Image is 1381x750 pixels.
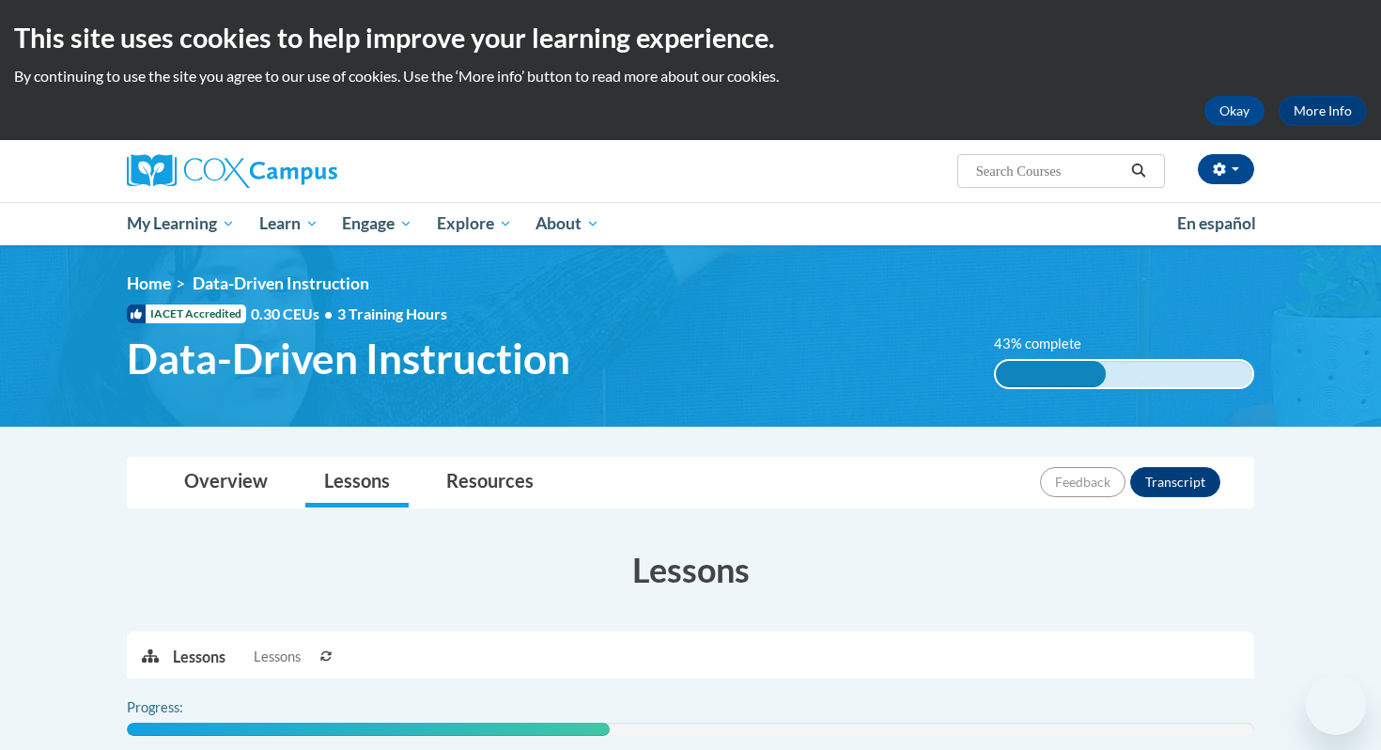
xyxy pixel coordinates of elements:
[1130,467,1220,497] button: Transcript
[1125,160,1153,182] button: Search
[437,212,512,235] span: Explore
[330,202,425,245] a: Engage
[535,212,599,235] span: About
[254,647,301,667] span: Lessons
[305,458,409,508] a: Lessons
[193,273,369,293] span: Data-Driven Instruction
[14,19,1367,56] h2: This site uses cookies to help improve your learning experience.
[14,66,1367,86] p: By continuing to use the site you agree to our use of cookies. Use the ‘More info’ button to read...
[342,212,412,235] span: Engage
[173,647,225,667] p: Lessons
[127,154,484,188] a: Cox Campus
[994,334,1102,354] label: 43% complete
[524,202,613,245] a: About
[259,212,318,235] span: Learn
[127,334,570,383] span: Data-Driven Instruction
[974,160,1125,182] input: Search Courses
[996,361,1107,387] div: 43% complete
[337,305,447,322] span: 3 Training Hours
[127,154,337,188] img: Cox Campus
[1165,204,1268,243] a: En español
[1177,213,1256,233] span: En español
[324,305,333,322] span: •
[127,546,1254,593] h3: Lessons
[115,202,247,245] a: My Learning
[127,697,235,718] label: Progress:
[127,305,246,323] span: IACET Accredited
[1306,675,1366,735] iframe: Button to launch messaging window
[1204,96,1265,126] button: Okay
[127,212,235,235] span: My Learning
[1279,96,1367,126] a: More Info
[165,458,287,508] a: Overview
[425,202,524,245] a: Explore
[1198,154,1254,184] button: Account Settings
[99,202,1282,245] div: Main menu
[427,458,552,508] a: Resources
[127,273,171,293] a: Home
[251,304,337,324] span: 0.30 CEUs
[247,202,331,245] a: Learn
[1040,467,1125,497] button: Feedback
